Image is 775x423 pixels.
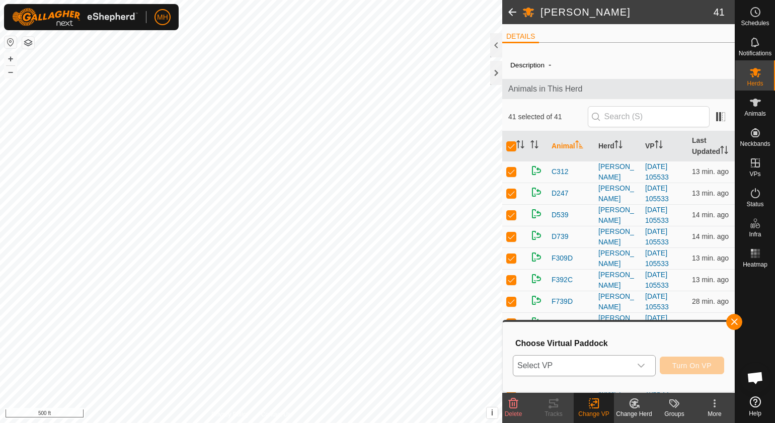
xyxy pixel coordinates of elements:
span: F309D [552,253,573,264]
a: [DATE] 105533 [645,292,669,311]
span: Sep 25, 2025, 7:02 AM [692,297,729,305]
div: [PERSON_NAME] [598,205,637,226]
input: Search (S) [588,106,710,127]
span: D247 [552,188,568,199]
p-sorticon: Activate to sort [614,142,623,150]
span: Sep 25, 2025, 7:17 AM [692,276,729,284]
img: Gallagher Logo [12,8,138,26]
span: F392C [552,275,573,285]
button: Reset Map [5,36,17,48]
a: Privacy Policy [211,410,249,419]
span: Sep 25, 2025, 7:17 AM [692,167,729,176]
h2: [PERSON_NAME] [540,6,714,18]
span: VPs [749,171,760,177]
span: Sep 25, 2025, 7:17 AM [692,254,729,262]
span: 41 [714,5,725,20]
span: - [545,56,555,73]
div: [PERSON_NAME] [598,183,637,204]
div: [PERSON_NAME] [598,313,637,334]
th: VP [641,131,688,161]
img: returning on [530,186,542,198]
span: Delete [505,410,522,417]
span: Select VP [513,356,631,376]
p-sorticon: Activate to sort [530,142,538,150]
p-sorticon: Activate to sort [720,147,728,155]
span: Sep 25, 2025, 7:17 AM [692,211,729,219]
div: dropdown trigger [631,356,651,376]
span: Schedules [741,20,769,26]
span: Turn On VP [672,362,712,370]
span: D739 [552,231,568,242]
a: Contact Us [261,410,291,419]
img: returning on [530,229,542,241]
li: DETAILS [502,31,539,43]
span: Infra [749,231,761,237]
label: Description [510,61,545,69]
div: [PERSON_NAME] [598,161,637,183]
span: MH [157,12,168,23]
span: C312 [552,166,568,177]
div: Change VP [574,409,614,418]
a: [DATE] 105533 [645,271,669,289]
span: Sep 25, 2025, 7:17 AM [692,319,729,327]
th: Last Updated [688,131,735,161]
a: [DATE] 105533 [645,227,669,246]
button: – [5,66,17,78]
div: [PERSON_NAME] [598,248,637,269]
a: [DATE] 105533 [645,206,669,224]
img: returning on [530,208,542,220]
button: Map Layers [22,37,34,49]
div: [PERSON_NAME] [598,270,637,291]
a: [DATE] 105533 [645,162,669,181]
img: returning on [530,251,542,263]
span: i [491,408,493,417]
p-sorticon: Activate to sort [575,142,583,150]
div: [PERSON_NAME] [598,291,637,312]
th: Animal [548,131,594,161]
div: More [694,409,735,418]
a: Help [735,392,775,420]
div: Tracks [533,409,574,418]
div: Groups [654,409,694,418]
span: D539 [552,210,568,220]
span: Help [749,410,761,416]
span: Animals [744,111,766,117]
a: [DATE] 105533 [645,249,669,268]
span: Animals in This Herd [508,83,729,95]
button: + [5,53,17,65]
span: Notifications [739,50,771,56]
img: returning on [530,316,542,328]
span: Sep 25, 2025, 7:17 AM [692,189,729,197]
span: Heatmap [743,262,767,268]
th: Herd [594,131,641,161]
div: [PERSON_NAME] [598,226,637,247]
span: G101A [552,318,574,328]
button: i [487,407,498,418]
div: Open chat [740,363,770,393]
img: returning on [530,164,542,177]
div: Change Herd [614,409,654,418]
a: [DATE] 105533 [645,314,669,332]
a: [DATE] 105533 [645,184,669,203]
h3: Choose Virtual Paddock [515,339,724,348]
button: Turn On VP [660,357,724,374]
span: Neckbands [740,141,770,147]
span: Status [746,201,763,207]
img: returning on [530,273,542,285]
span: F739D [552,296,573,307]
span: Sep 25, 2025, 7:17 AM [692,232,729,240]
p-sorticon: Activate to sort [655,142,663,150]
span: Herds [747,80,763,87]
p-sorticon: Activate to sort [516,142,524,150]
span: 41 selected of 41 [508,112,588,122]
img: returning on [530,294,542,306]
